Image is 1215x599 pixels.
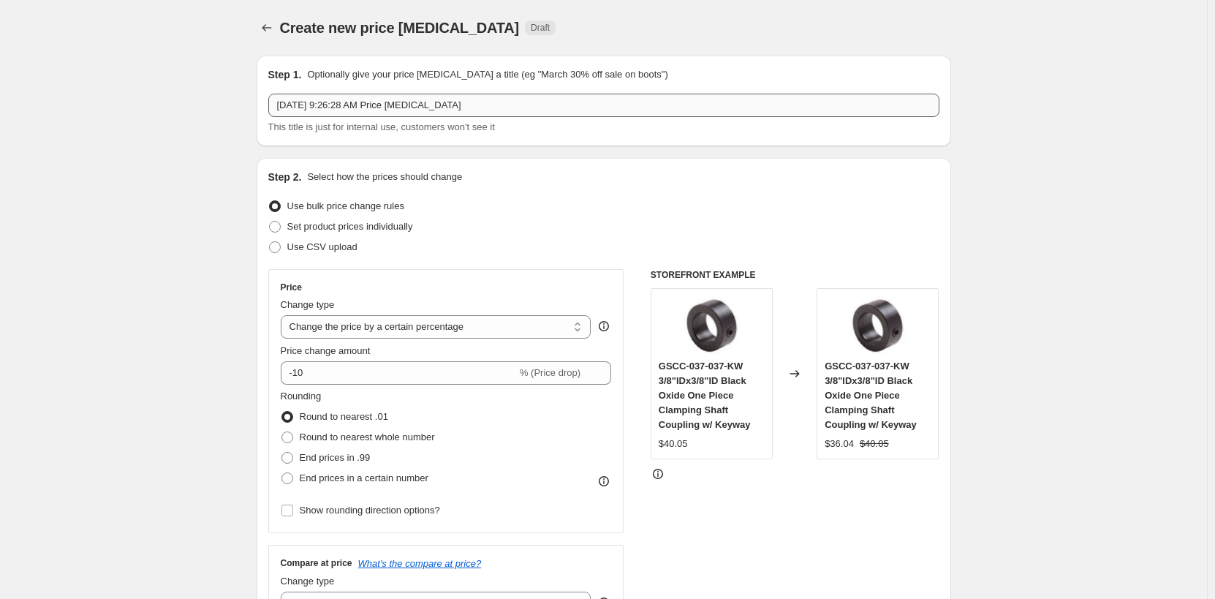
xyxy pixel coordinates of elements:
h6: STOREFRONT EXAMPLE [651,269,939,281]
p: Optionally give your price [MEDICAL_DATA] a title (eg "March 30% off sale on boots") [307,67,667,82]
h3: Compare at price [281,557,352,569]
img: gsc-b_35ad1eec-ddf4-47a2-b851-4f9de3e51c13_80x.jpg [682,296,741,355]
span: End prices in a certain number [300,472,428,483]
span: This title is just for internal use, customers won't see it [268,121,495,132]
button: What's the compare at price? [358,558,482,569]
span: Change type [281,299,335,310]
span: End prices in .99 [300,452,371,463]
div: $40.05 [659,437,688,451]
input: 30% off holiday sale [268,94,939,117]
span: Change type [281,576,335,587]
span: Draft [531,22,550,34]
span: GSCC-037-037-KW 3/8"IDx3/8"ID Black Oxide One Piece Clamping Shaft Coupling w/ Keyway [825,361,917,430]
p: Select how the prices should change [307,170,462,184]
span: Round to nearest whole number [300,432,435,442]
strike: $40.05 [860,437,889,451]
span: GSCC-037-037-KW 3/8"IDx3/8"ID Black Oxide One Piece Clamping Shaft Coupling w/ Keyway [659,361,751,430]
div: $36.04 [825,437,854,451]
span: Use CSV upload [287,241,357,252]
span: Create new price [MEDICAL_DATA] [280,20,520,36]
span: Rounding [281,391,322,402]
input: -15 [281,361,517,385]
span: % (Price drop) [520,367,580,378]
h2: Step 1. [268,67,302,82]
div: help [597,319,611,334]
h3: Price [281,282,302,293]
span: Set product prices individually [287,221,413,232]
img: gsc-b_35ad1eec-ddf4-47a2-b851-4f9de3e51c13_80x.jpg [849,296,907,355]
button: Price change jobs [257,18,277,38]
h2: Step 2. [268,170,302,184]
span: Use bulk price change rules [287,200,404,211]
span: Round to nearest .01 [300,411,388,422]
span: Show rounding direction options? [300,505,440,516]
span: Price change amount [281,345,371,356]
